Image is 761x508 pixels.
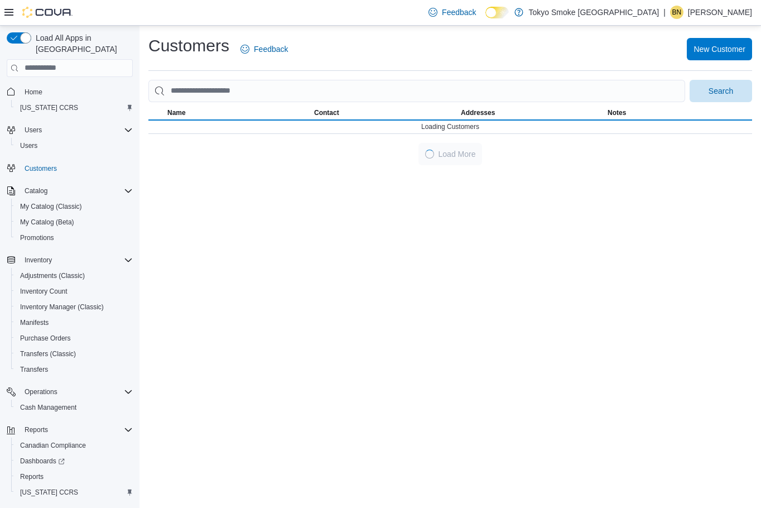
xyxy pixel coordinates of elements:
a: Feedback [236,38,292,60]
a: Dashboards [11,453,137,469]
span: Adjustments (Classic) [20,271,85,280]
p: | [663,6,666,19]
span: Name [167,108,186,117]
a: [US_STATE] CCRS [16,101,83,114]
span: Inventory [20,253,133,267]
button: Reports [11,469,137,485]
a: Promotions [16,231,59,245]
button: [US_STATE] CCRS [11,485,137,500]
button: Inventory Count [11,284,137,299]
button: [US_STATE] CCRS [11,100,137,116]
button: My Catalog (Beta) [11,214,137,230]
span: Inventory Manager (Classic) [16,300,133,314]
a: My Catalog (Classic) [16,200,86,213]
a: Canadian Compliance [16,439,90,452]
button: Users [11,138,137,154]
a: Adjustments (Classic) [16,269,89,282]
p: Tokyo Smoke [GEOGRAPHIC_DATA] [529,6,659,19]
img: Cova [22,7,73,18]
a: Manifests [16,316,53,329]
span: Purchase Orders [16,332,133,345]
span: Customers [20,161,133,175]
span: Operations [20,385,133,399]
span: Cash Management [20,403,76,412]
button: Promotions [11,230,137,246]
span: My Catalog (Classic) [20,202,82,211]
span: Catalog [25,186,47,195]
span: Inventory [25,256,52,265]
span: Transfers [16,363,133,376]
a: Transfers (Classic) [16,347,80,361]
a: Cash Management [16,401,81,414]
button: Inventory [2,252,137,268]
button: Inventory Manager (Classic) [11,299,137,315]
span: Load All Apps in [GEOGRAPHIC_DATA] [31,32,133,55]
button: Canadian Compliance [11,438,137,453]
button: Cash Management [11,400,137,415]
span: Customers [25,164,57,173]
span: Promotions [16,231,133,245]
span: Canadian Compliance [16,439,133,452]
span: Feedback [254,44,288,55]
button: LoadingLoad More [418,143,483,165]
span: Reports [25,425,48,434]
span: Inventory Count [20,287,68,296]
span: My Catalog (Beta) [16,215,133,229]
a: Inventory Count [16,285,72,298]
button: Manifests [11,315,137,330]
a: Purchase Orders [16,332,75,345]
span: My Catalog (Classic) [16,200,133,213]
button: New Customer [687,38,752,60]
a: [US_STATE] CCRS [16,486,83,499]
span: Catalog [20,184,133,198]
span: Manifests [20,318,49,327]
span: [US_STATE] CCRS [20,103,78,112]
span: Cash Management [16,401,133,414]
span: Promotions [20,233,54,242]
span: Operations [25,387,57,396]
a: Home [20,85,47,99]
span: Dashboards [20,457,65,466]
span: Dark Mode [485,18,486,19]
span: Search [709,85,733,97]
span: Transfers [20,365,48,374]
button: Users [20,123,46,137]
button: Catalog [2,183,137,199]
button: Users [2,122,137,138]
span: Users [25,126,42,135]
a: Transfers [16,363,52,376]
button: Transfers [11,362,137,377]
button: Search [690,80,752,102]
span: Users [20,141,37,150]
a: Dashboards [16,454,69,468]
span: Transfers (Classic) [20,349,76,358]
p: [PERSON_NAME] [688,6,752,19]
span: Home [20,85,133,99]
span: Washington CCRS [16,486,133,499]
h1: Customers [148,35,229,57]
span: Home [25,88,42,97]
div: Brianna Nesbitt [670,6,683,19]
a: My Catalog (Beta) [16,215,79,229]
button: Purchase Orders [11,330,137,346]
span: Adjustments (Classic) [16,269,133,282]
span: Users [20,123,133,137]
a: Feedback [424,1,480,23]
span: Transfers (Classic) [16,347,133,361]
a: Inventory Manager (Classic) [16,300,108,314]
button: Operations [2,384,137,400]
button: My Catalog (Classic) [11,199,137,214]
button: Reports [2,422,137,438]
a: Customers [20,162,61,175]
span: Reports [20,423,133,437]
span: Users [16,139,133,152]
span: Manifests [16,316,133,329]
span: Canadian Compliance [20,441,86,450]
button: Home [2,84,137,100]
span: Inventory Manager (Classic) [20,303,104,311]
button: Catalog [20,184,52,198]
span: Purchase Orders [20,334,71,343]
button: Customers [2,160,137,176]
a: Users [16,139,42,152]
button: Reports [20,423,52,437]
